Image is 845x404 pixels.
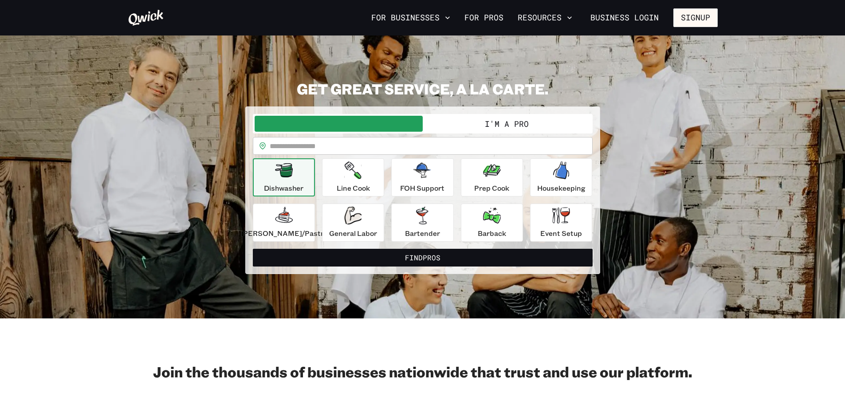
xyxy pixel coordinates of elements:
[391,158,453,196] button: FOH Support
[540,228,582,239] p: Event Setup
[368,10,454,25] button: For Businesses
[474,183,509,193] p: Prep Cook
[329,228,377,239] p: General Labor
[400,183,444,193] p: FOH Support
[128,363,718,380] h2: Join the thousands of businesses nationwide that trust and use our platform.
[253,204,315,242] button: [PERSON_NAME]/Pastry
[461,10,507,25] a: For Pros
[405,228,440,239] p: Bartender
[537,183,586,193] p: Housekeeping
[255,116,423,132] button: I'm a Business
[253,249,593,267] button: FindPros
[514,10,576,25] button: Resources
[264,183,303,193] p: Dishwasher
[337,183,370,193] p: Line Cook
[530,158,592,196] button: Housekeeping
[245,80,600,98] h2: GET GREAT SERVICE, A LA CARTE.
[673,8,718,27] button: Signup
[391,204,453,242] button: Bartender
[583,8,666,27] a: Business Login
[322,204,384,242] button: General Labor
[253,158,315,196] button: Dishwasher
[423,116,591,132] button: I'm a Pro
[322,158,384,196] button: Line Cook
[478,228,506,239] p: Barback
[530,204,592,242] button: Event Setup
[240,228,327,239] p: [PERSON_NAME]/Pastry
[461,158,523,196] button: Prep Cook
[461,204,523,242] button: Barback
